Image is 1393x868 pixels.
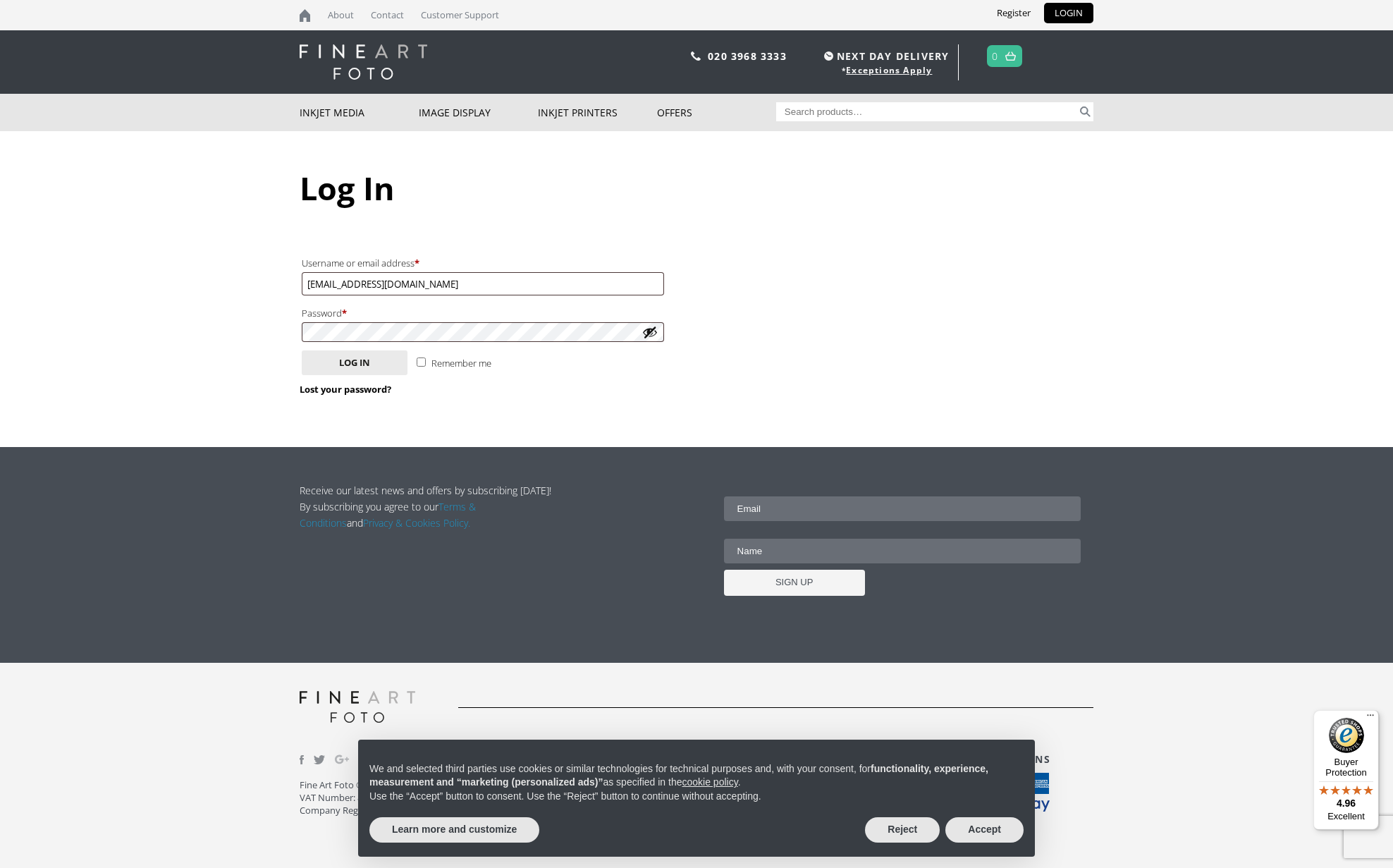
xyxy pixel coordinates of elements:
button: Accept [945,817,1024,843]
input: Search products… [776,102,1078,121]
a: Privacy & Cookies Policy. [363,516,470,530]
a: Offers [657,94,776,131]
strong: functionality, experience, measurement and “marketing (personalized ads)” [369,763,988,788]
a: Inkjet Media [300,94,419,131]
a: Image Display [419,94,538,131]
span: 4.96 [1337,797,1356,809]
p: Fine Art Foto © 2024 VAT Number: 839 2616 06 Company Registration Number: 5083485 [300,778,617,817]
p: Receive our latest news and offers by subscribing [DATE]! By subscribing you agree to our and [300,482,559,531]
a: Lost your password? [300,383,391,396]
a: Register [986,3,1041,23]
a: Exceptions Apply [846,64,932,76]
img: logo-white.svg [300,44,427,80]
img: Google_Plus.svg [335,752,349,766]
p: Excellent [1313,811,1379,822]
button: Learn more and customize [369,817,539,843]
img: phone.svg [691,51,701,61]
p: Buyer Protection [1313,757,1379,778]
span: NEXT DAY DELIVERY [821,48,949,64]
button: Reject [865,817,940,843]
a: 020 3968 3333 [708,49,787,63]
input: Remember me [417,357,426,367]
img: time.svg [824,51,833,61]
p: We and selected third parties use cookies or similar technologies for technical purposes and, wit... [369,762,1024,790]
button: Trusted Shops TrustmarkBuyer Protection4.96Excellent [1313,710,1379,830]
a: Inkjet Printers [538,94,657,131]
label: Password [302,304,664,322]
img: logo-grey.svg [300,691,415,723]
h1: Log In [300,166,1093,209]
img: twitter.svg [314,755,325,764]
span: Remember me [431,357,491,369]
div: Notice [347,728,1046,868]
img: facebook.svg [300,755,304,764]
p: Use the “Accept” button to consent. Use the “Reject” button to continue without accepting. [369,790,1024,804]
input: SIGN UP [724,570,865,596]
a: LOGIN [1044,3,1093,23]
img: Trusted Shops Trustmark [1329,718,1364,753]
label: Username or email address [302,254,664,272]
button: Show password [642,324,658,340]
img: basket.svg [1005,51,1016,61]
input: Email [724,496,1081,521]
button: Menu [1362,710,1379,727]
a: cookie policy [682,776,738,788]
button: Log in [302,350,407,375]
input: Name [724,539,1081,563]
a: 0 [992,46,998,66]
button: Search [1077,102,1093,121]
